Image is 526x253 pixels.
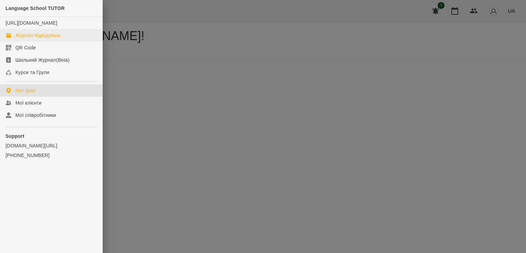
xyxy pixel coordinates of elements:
[5,5,65,11] span: Language School TUTOR
[15,44,36,51] div: QR Code
[5,133,97,140] p: Support
[15,112,56,119] div: Мої співробітники
[5,142,97,149] a: [DOMAIN_NAME][URL]
[15,87,36,94] div: Мої філії
[15,32,61,39] div: Журнал відвідувань
[15,99,41,106] div: Мої клієнти
[5,20,57,26] a: [URL][DOMAIN_NAME]
[15,69,49,76] div: Курси та Групи
[15,57,70,63] div: Шкільний Журнал(Beta)
[5,152,97,159] a: [PHONE_NUMBER]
